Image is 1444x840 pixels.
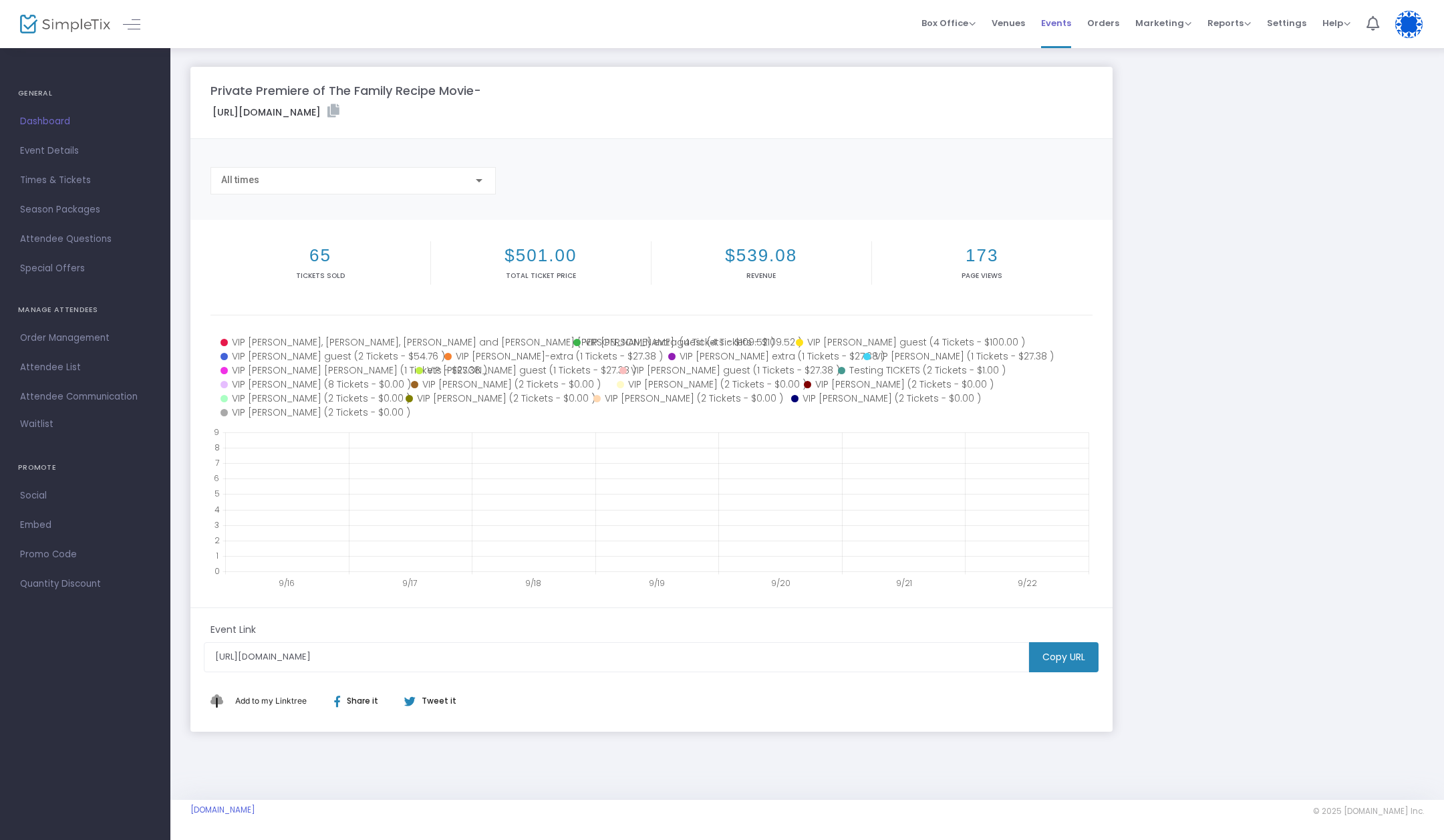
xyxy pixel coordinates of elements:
a: [DOMAIN_NAME] [190,805,255,815]
m-panel-subtitle: Event Link [210,623,256,637]
span: Promo Code [20,546,150,563]
span: Attendee Questions [20,231,150,248]
span: Special Offers [20,260,150,277]
span: Reports [1207,17,1251,29]
h2: 65 [213,245,428,266]
p: Revenue [654,271,869,281]
p: Page Views [875,271,1090,281]
span: Help [1322,17,1350,29]
text: 9/19 [649,577,665,589]
span: All times [221,174,259,185]
h2: $539.08 [654,245,869,266]
span: Venues [992,6,1025,40]
m-panel-title: Private Premiere of The Family Recipe Movie- [210,82,481,100]
h2: $501.00 [434,245,648,266]
span: Marketing [1135,17,1191,29]
span: Order Management [20,329,150,347]
label: [URL][DOMAIN_NAME] [212,104,339,120]
span: Quantity Discount [20,575,150,593]
span: Waitlist [20,418,53,431]
text: 0 [214,565,220,577]
text: 8 [214,442,220,453]
text: 2 [214,534,220,545]
text: 9/18 [525,577,541,589]
button: Add This to My Linktree [232,685,310,717]
text: 9/20 [771,577,790,589]
span: Box Office [921,17,976,29]
span: Attendee List [20,359,150,376]
text: 7 [215,457,219,468]
text: 9/21 [896,577,912,589]
h4: MANAGE ATTENDEES [18,297,152,323]
text: 9 [214,426,219,438]
span: Event Details [20,142,150,160]
span: © 2025 [DOMAIN_NAME] Inc. [1313,806,1424,817]
div: Share it [321,695,404,707]
text: 9/16 [279,577,295,589]
span: Attendee Communication [20,388,150,406]
p: Tickets sold [213,271,428,281]
h2: 173 [875,245,1090,266]
text: 6 [214,472,219,484]
p: Total Ticket Price [434,271,648,281]
span: Embed [20,517,150,534]
span: Dashboard [20,113,150,130]
span: Season Packages [20,201,150,219]
img: linktree [210,694,232,707]
text: 3 [214,519,219,530]
span: Settings [1267,6,1306,40]
m-button: Copy URL [1029,642,1099,672]
h4: PROMOTE [18,454,152,481]
text: 9/17 [402,577,417,589]
span: Add to my Linktree [235,696,307,706]
h4: GENERAL [18,80,152,107]
div: Tweet it [391,695,463,707]
span: Orders [1087,6,1119,40]
text: 1 [216,549,219,561]
span: Social [20,487,150,505]
span: Events [1041,6,1071,40]
text: 9/22 [1018,577,1037,589]
text: 4 [214,503,220,515]
span: Times & Tickets [20,172,150,189]
text: 5 [214,488,220,499]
